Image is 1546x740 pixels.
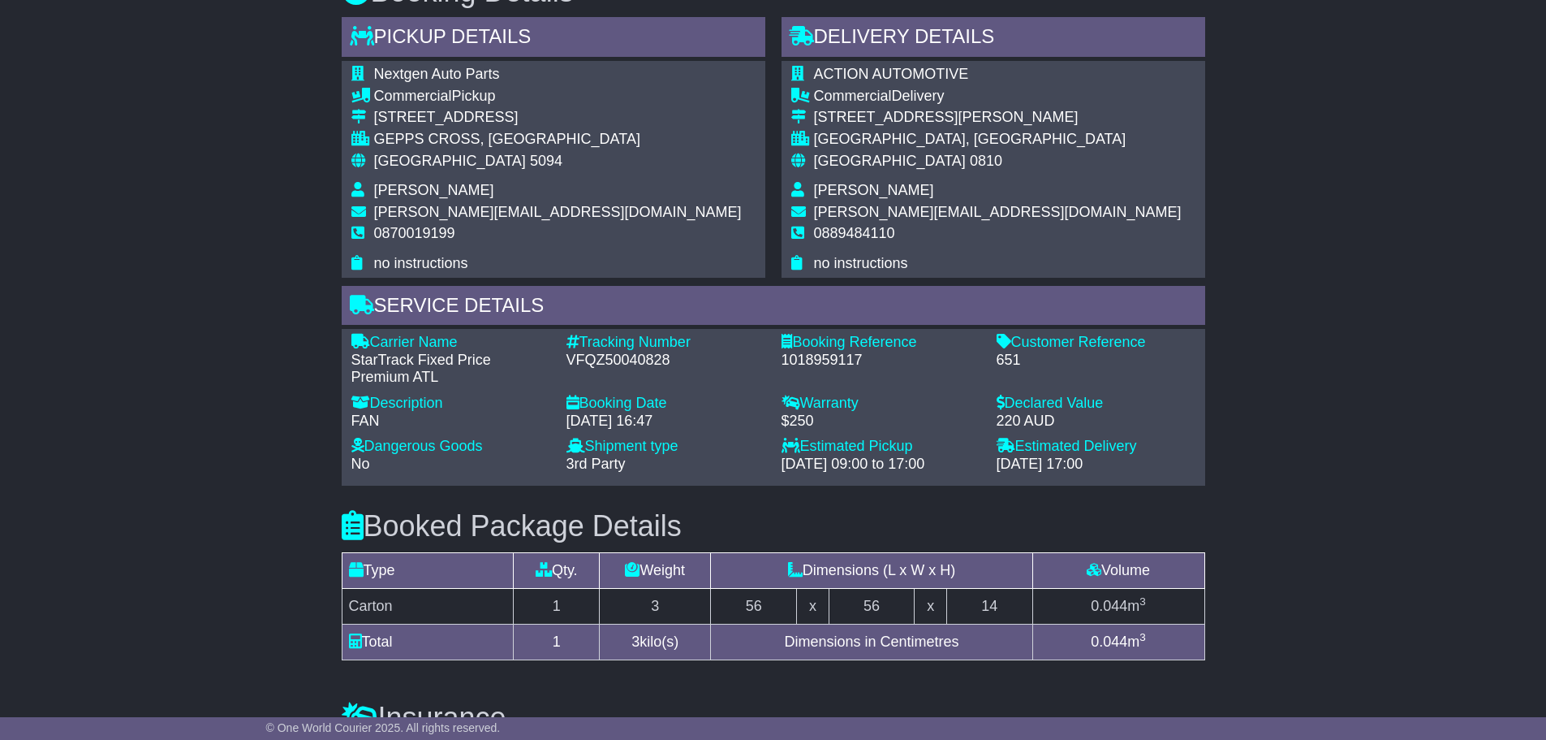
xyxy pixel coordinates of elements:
[342,702,1205,734] h3: Insurance
[631,634,640,650] span: 3
[514,553,600,589] td: Qty.
[997,352,1195,370] div: 651
[374,66,500,82] span: Nextgen Auto Parts
[1032,553,1204,589] td: Volume
[530,153,562,169] span: 5094
[342,625,514,660] td: Total
[1091,634,1127,650] span: 0.044
[1139,595,1146,608] sup: 3
[342,17,765,61] div: Pickup Details
[782,438,980,456] div: Estimated Pickup
[1139,631,1146,643] sup: 3
[814,153,966,169] span: [GEOGRAPHIC_DATA]
[782,334,980,352] div: Booking Reference
[374,255,468,271] span: no instructions
[814,66,969,82] span: ACTION AUTOMOTIVE
[814,225,895,241] span: 0889484110
[266,721,501,734] span: © One World Courier 2025. All rights reserved.
[814,204,1182,220] span: [PERSON_NAME][EMAIL_ADDRESS][DOMAIN_NAME]
[566,456,626,472] span: 3rd Party
[829,589,915,625] td: 56
[374,88,742,106] div: Pickup
[342,286,1205,330] div: Service Details
[814,88,892,104] span: Commercial
[814,182,934,198] span: [PERSON_NAME]
[342,510,1205,543] h3: Booked Package Details
[374,131,742,149] div: GEPPS CROSS, [GEOGRAPHIC_DATA]
[351,456,370,472] span: No
[915,589,946,625] td: x
[566,438,765,456] div: Shipment type
[782,395,980,413] div: Warranty
[342,553,514,589] td: Type
[351,438,550,456] div: Dangerous Goods
[782,456,980,474] div: [DATE] 09:00 to 17:00
[797,589,829,625] td: x
[374,204,742,220] span: [PERSON_NAME][EMAIL_ADDRESS][DOMAIN_NAME]
[782,413,980,431] div: $250
[814,131,1182,149] div: [GEOGRAPHIC_DATA], [GEOGRAPHIC_DATA]
[997,334,1195,352] div: Customer Reference
[1091,598,1127,614] span: 0.044
[374,182,494,198] span: [PERSON_NAME]
[711,553,1032,589] td: Dimensions (L x W x H)
[997,413,1195,431] div: 220 AUD
[997,395,1195,413] div: Declared Value
[374,225,455,241] span: 0870019199
[351,395,550,413] div: Description
[351,352,550,387] div: StarTrack Fixed Price Premium ATL
[566,413,765,431] div: [DATE] 16:47
[814,109,1182,127] div: [STREET_ADDRESS][PERSON_NAME]
[351,334,550,352] div: Carrier Name
[814,88,1182,106] div: Delivery
[566,334,765,352] div: Tracking Number
[374,88,452,104] span: Commercial
[374,153,526,169] span: [GEOGRAPHIC_DATA]
[600,553,711,589] td: Weight
[514,589,600,625] td: 1
[946,589,1032,625] td: 14
[1032,589,1204,625] td: m
[566,395,765,413] div: Booking Date
[997,438,1195,456] div: Estimated Delivery
[351,413,550,431] div: FAN
[782,17,1205,61] div: Delivery Details
[782,352,980,370] div: 1018959117
[514,625,600,660] td: 1
[342,589,514,625] td: Carton
[711,625,1032,660] td: Dimensions in Centimetres
[814,255,908,271] span: no instructions
[711,589,797,625] td: 56
[600,589,711,625] td: 3
[374,109,742,127] div: [STREET_ADDRESS]
[970,153,1002,169] span: 0810
[1032,625,1204,660] td: m
[600,625,711,660] td: kilo(s)
[566,352,765,370] div: VFQZ50040828
[997,456,1195,474] div: [DATE] 17:00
